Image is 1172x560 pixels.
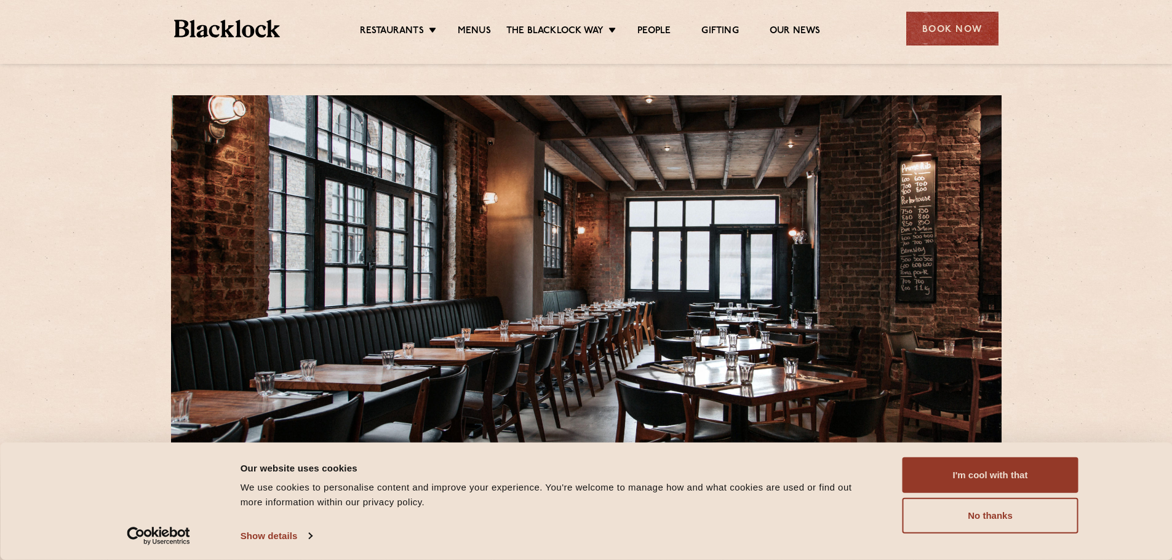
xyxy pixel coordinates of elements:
[174,20,281,37] img: BL_Textured_Logo-footer-cropped.svg
[906,12,999,45] div: Book Now
[637,25,671,39] a: People
[458,25,491,39] a: Menus
[506,25,604,39] a: The Blacklock Way
[360,25,424,39] a: Restaurants
[770,25,821,39] a: Our News
[903,498,1078,534] button: No thanks
[241,480,875,510] div: We use cookies to personalise content and improve your experience. You're welcome to manage how a...
[241,527,312,545] a: Show details
[701,25,738,39] a: Gifting
[903,457,1078,493] button: I'm cool with that
[241,460,875,475] div: Our website uses cookies
[105,527,212,545] a: Usercentrics Cookiebot - opens in a new window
